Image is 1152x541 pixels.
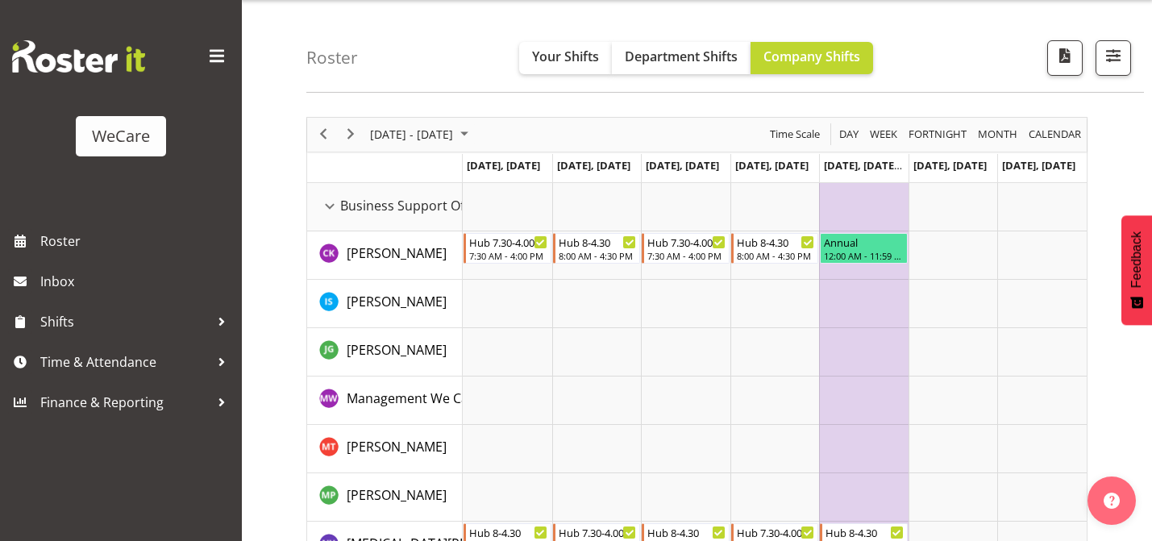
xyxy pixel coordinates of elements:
a: [PERSON_NAME] [347,243,447,263]
div: Hub 8-4.30 [647,524,726,540]
div: 12:00 AM - 11:59 PM [824,249,904,262]
td: Management We Care resource [307,377,463,425]
td: Michelle Thomas resource [307,425,463,473]
img: help-xxl-2.png [1104,493,1120,509]
span: [PERSON_NAME] [347,244,447,262]
span: Month [976,124,1019,144]
img: Rosterit website logo [12,40,145,73]
div: Hub 7.30-4.00 [469,234,547,250]
span: [PERSON_NAME] [347,438,447,456]
div: 8:00 AM - 4:30 PM [559,249,637,262]
span: Department Shifts [625,48,738,65]
button: Your Shifts [519,42,612,74]
span: [DATE], [DATE] [824,158,905,173]
span: Management We Care [347,389,481,407]
div: Hub 8-4.30 [826,524,904,540]
span: Week [868,124,899,144]
span: Time & Attendance [40,350,210,374]
button: Company Shifts [751,42,873,74]
div: previous period [310,118,337,152]
td: Chloe Kim resource [307,231,463,280]
span: Time Scale [768,124,821,144]
div: Chloe Kim"s event - Hub 8-4.30 Begin From Thursday, October 23, 2025 at 8:00:00 AM GMT+13:00 Ends... [731,233,819,264]
div: Annual [824,234,904,250]
span: Business Support Office [340,196,486,215]
button: Filter Shifts [1096,40,1131,76]
span: [PERSON_NAME] [347,486,447,504]
div: 8:00 AM - 4:30 PM [737,249,815,262]
span: [PERSON_NAME] [347,293,447,310]
div: next period [337,118,364,152]
div: Chloe Kim"s event - Hub 7.30-4.00 Begin From Wednesday, October 22, 2025 at 7:30:00 AM GMT+13:00 ... [642,233,730,264]
span: [DATE], [DATE] [913,158,987,173]
span: [PERSON_NAME] [347,341,447,359]
div: Hub 7.30-4.00 [559,524,637,540]
button: Department Shifts [612,42,751,74]
span: Your Shifts [532,48,599,65]
button: Timeline Day [837,124,862,144]
button: Timeline Month [975,124,1021,144]
button: Month [1026,124,1084,144]
span: Fortnight [907,124,968,144]
span: [DATE], [DATE] [646,158,719,173]
div: Hub 8-4.30 [559,234,637,250]
span: Feedback [1129,231,1144,288]
div: WeCare [92,124,150,148]
span: Day [838,124,860,144]
span: [DATE], [DATE] [467,158,540,173]
td: Business Support Office resource [307,183,463,231]
span: Finance & Reporting [40,390,210,414]
div: October 20 - 26, 2025 [364,118,478,152]
div: 7:30 AM - 4:00 PM [647,249,726,262]
button: October 2025 [368,124,476,144]
a: [PERSON_NAME] [347,292,447,311]
div: 7:30 AM - 4:00 PM [469,249,547,262]
span: Roster [40,229,234,253]
button: Feedback - Show survey [1121,215,1152,325]
span: Inbox [40,269,234,293]
span: [DATE] - [DATE] [368,124,455,144]
a: [PERSON_NAME] [347,340,447,360]
button: Timeline Week [867,124,900,144]
span: [DATE], [DATE] [735,158,809,173]
button: Download a PDF of the roster according to the set date range. [1047,40,1083,76]
button: Fortnight [906,124,970,144]
button: Previous [313,124,335,144]
h4: Roster [306,48,358,67]
span: Company Shifts [763,48,860,65]
span: [DATE], [DATE] [557,158,630,173]
td: Janine Grundler resource [307,328,463,377]
td: Isabel Simcox resource [307,280,463,328]
a: Management We Care [347,389,481,408]
span: Shifts [40,310,210,334]
div: Hub 7.30-4.00 [647,234,726,250]
div: Hub 7.30-4.00 [737,524,815,540]
div: Chloe Kim"s event - Hub 7.30-4.00 Begin From Monday, October 20, 2025 at 7:30:00 AM GMT+13:00 End... [464,233,551,264]
span: [DATE], [DATE] [1002,158,1075,173]
button: Next [340,124,362,144]
a: [PERSON_NAME] [347,485,447,505]
button: Time Scale [767,124,823,144]
div: Hub 8-4.30 [469,524,547,540]
div: Chloe Kim"s event - Hub 8-4.30 Begin From Tuesday, October 21, 2025 at 8:00:00 AM GMT+13:00 Ends ... [553,233,641,264]
span: calendar [1027,124,1083,144]
td: Millie Pumphrey resource [307,473,463,522]
div: Hub 8-4.30 [737,234,815,250]
div: Chloe Kim"s event - Annual Begin From Friday, October 24, 2025 at 12:00:00 AM GMT+13:00 Ends At F... [820,233,908,264]
a: [PERSON_NAME] [347,437,447,456]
